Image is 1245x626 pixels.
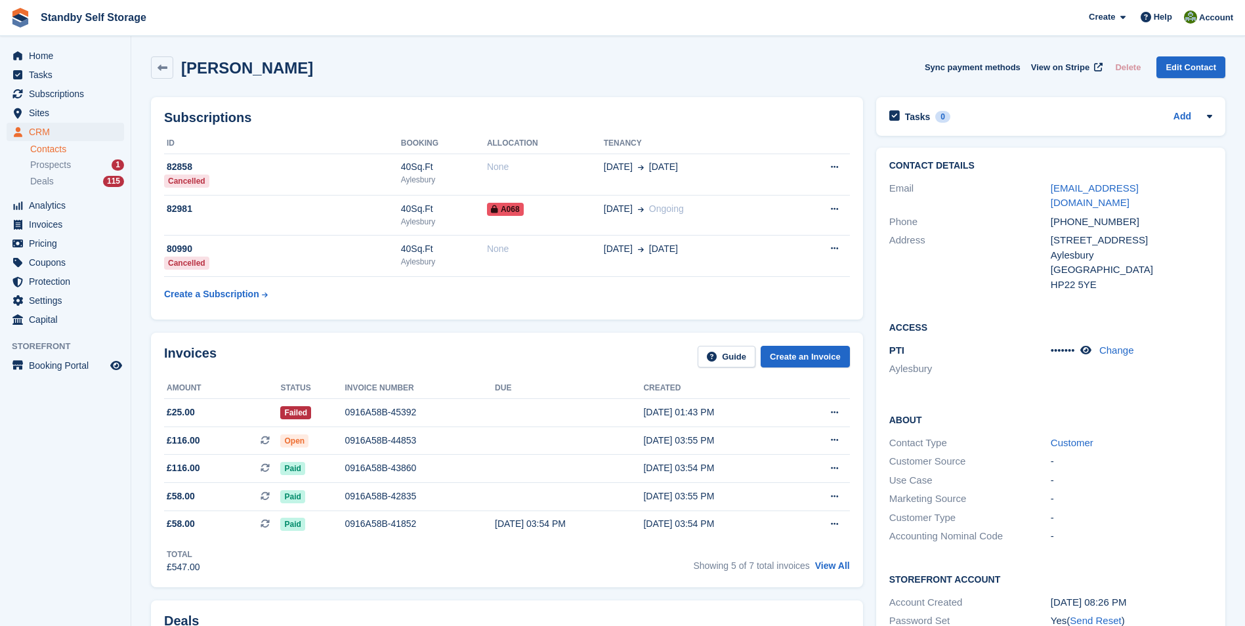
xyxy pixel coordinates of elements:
[698,346,755,367] a: Guide
[167,461,200,475] span: £116.00
[164,346,217,367] h2: Invoices
[167,560,200,574] div: £547.00
[164,160,401,174] div: 82858
[889,511,1051,526] div: Customer Type
[29,123,108,141] span: CRM
[181,59,313,77] h2: [PERSON_NAME]
[889,344,904,356] span: PTI
[345,434,495,448] div: 0916A58B-44853
[1199,11,1233,24] span: Account
[1070,615,1121,626] a: Send Reset
[401,202,487,216] div: 40Sq.Ft
[401,160,487,174] div: 40Sq.Ft
[345,517,495,531] div: 0916A58B-41852
[7,310,124,329] a: menu
[7,234,124,253] a: menu
[7,104,124,122] a: menu
[167,406,195,419] span: £25.00
[7,253,124,272] a: menu
[29,272,108,291] span: Protection
[7,85,124,103] a: menu
[280,378,345,399] th: Status
[643,517,791,531] div: [DATE] 03:54 PM
[1051,215,1212,230] div: [PHONE_NUMBER]
[164,202,401,216] div: 82981
[487,160,604,174] div: None
[7,272,124,291] a: menu
[29,356,108,375] span: Booking Portal
[108,358,124,373] a: Preview store
[280,518,305,531] span: Paid
[905,111,931,123] h2: Tasks
[29,196,108,215] span: Analytics
[280,406,311,419] span: Failed
[649,160,678,174] span: [DATE]
[280,434,308,448] span: Open
[7,356,124,375] a: menu
[1031,61,1089,74] span: View on Stripe
[487,203,524,216] span: A068
[1026,56,1105,78] a: View on Stripe
[889,181,1051,211] div: Email
[643,434,791,448] div: [DATE] 03:55 PM
[643,490,791,503] div: [DATE] 03:55 PM
[29,310,108,329] span: Capital
[401,174,487,186] div: Aylesbury
[1051,595,1212,610] div: [DATE] 08:26 PM
[7,196,124,215] a: menu
[29,253,108,272] span: Coupons
[1051,511,1212,526] div: -
[280,490,305,503] span: Paid
[1154,10,1172,24] span: Help
[29,85,108,103] span: Subscriptions
[1099,344,1134,356] a: Change
[1089,10,1115,24] span: Create
[643,378,791,399] th: Created
[401,133,487,154] th: Booking
[1051,454,1212,469] div: -
[164,175,209,188] div: Cancelled
[12,340,131,353] span: Storefront
[1173,110,1191,125] a: Add
[164,133,401,154] th: ID
[889,161,1212,171] h2: Contact Details
[495,378,643,399] th: Due
[889,233,1051,292] div: Address
[1184,10,1197,24] img: Steve Hambridge
[7,291,124,310] a: menu
[29,234,108,253] span: Pricing
[925,56,1021,78] button: Sync payment methods
[164,282,268,306] a: Create a Subscription
[167,490,195,503] span: £58.00
[889,454,1051,469] div: Customer Source
[604,242,633,256] span: [DATE]
[693,560,809,571] span: Showing 5 of 7 total invoices
[487,242,604,256] div: None
[889,413,1212,426] h2: About
[7,66,124,84] a: menu
[29,47,108,65] span: Home
[29,104,108,122] span: Sites
[604,133,787,154] th: Tenancy
[487,133,604,154] th: Allocation
[889,436,1051,451] div: Contact Type
[345,461,495,475] div: 0916A58B-43860
[1051,278,1212,293] div: HP22 5YE
[495,517,643,531] div: [DATE] 03:54 PM
[1110,56,1146,78] button: Delete
[889,491,1051,507] div: Marketing Source
[1051,529,1212,544] div: -
[649,203,684,214] span: Ongoing
[29,66,108,84] span: Tasks
[1051,473,1212,488] div: -
[649,242,678,256] span: [DATE]
[30,158,124,172] a: Prospects 1
[112,159,124,171] div: 1
[401,256,487,268] div: Aylesbury
[30,159,71,171] span: Prospects
[164,257,209,270] div: Cancelled
[1051,344,1075,356] span: •••••••
[643,406,791,419] div: [DATE] 01:43 PM
[167,434,200,448] span: £116.00
[30,175,54,188] span: Deals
